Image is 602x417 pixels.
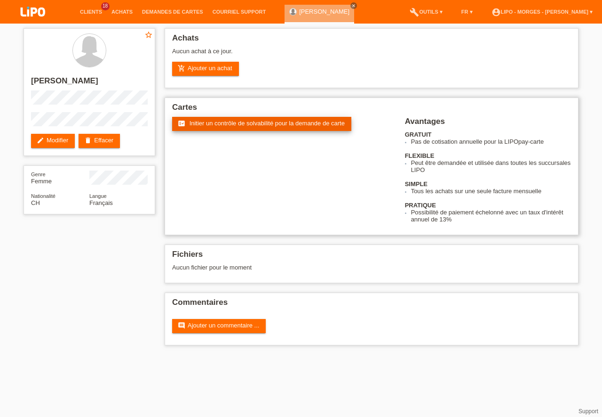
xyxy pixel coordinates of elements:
[107,9,137,15] a: Achats
[31,199,40,206] span: Suisse
[144,31,153,39] i: star_border
[79,134,120,148] a: deleteEffacer
[31,76,148,90] h2: [PERSON_NAME]
[172,298,571,312] h2: Commentaires
[137,9,208,15] a: Demandes de cartes
[172,33,571,48] h2: Achats
[101,2,110,10] span: 18
[31,171,89,185] div: Femme
[144,31,153,41] a: star_border
[190,120,345,127] span: Initier un contrôle de solvabilité pour la demande de carte
[9,19,56,26] a: LIPO pay
[31,193,55,199] span: Nationalité
[178,322,185,329] i: comment
[491,8,501,17] i: account_circle
[410,8,419,17] i: build
[172,250,571,264] h2: Fichiers
[172,264,459,271] div: Aucun fichier pour le moment
[411,159,571,173] li: Peut être demandée et utilisée dans toutes les succursales LIPO
[299,8,349,15] a: [PERSON_NAME]
[578,408,598,415] a: Support
[172,62,239,76] a: add_shopping_cartAjouter un achat
[411,209,571,223] li: Possibilité de paiement échelonné avec un taux d'intérêt annuel de 13%
[178,65,185,72] i: add_shopping_cart
[487,9,597,15] a: account_circleLIPO - Morges - [PERSON_NAME] ▾
[89,193,107,199] span: Langue
[405,180,428,188] b: SIMPLE
[405,131,432,138] b: GRATUIT
[37,137,44,144] i: edit
[411,188,571,195] li: Tous les achats sur une seule facture mensuelle
[405,152,435,159] b: FLEXIBLE
[457,9,477,15] a: FR ▾
[172,319,266,333] a: commentAjouter un commentaire ...
[405,202,436,209] b: PRATIQUE
[75,9,107,15] a: Clients
[172,117,351,131] a: fact_check Initier un contrôle de solvabilité pour la demande de carte
[351,3,356,8] i: close
[208,9,270,15] a: Courriel Support
[31,172,46,177] span: Genre
[89,199,113,206] span: Français
[31,134,75,148] a: editModifier
[172,103,571,117] h2: Cartes
[405,9,447,15] a: buildOutils ▾
[178,120,185,127] i: fact_check
[350,2,357,9] a: close
[84,137,92,144] i: delete
[172,48,571,62] div: Aucun achat à ce jour.
[405,117,571,131] h2: Avantages
[411,138,571,145] li: Pas de cotisation annuelle pour la LIPOpay-carte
